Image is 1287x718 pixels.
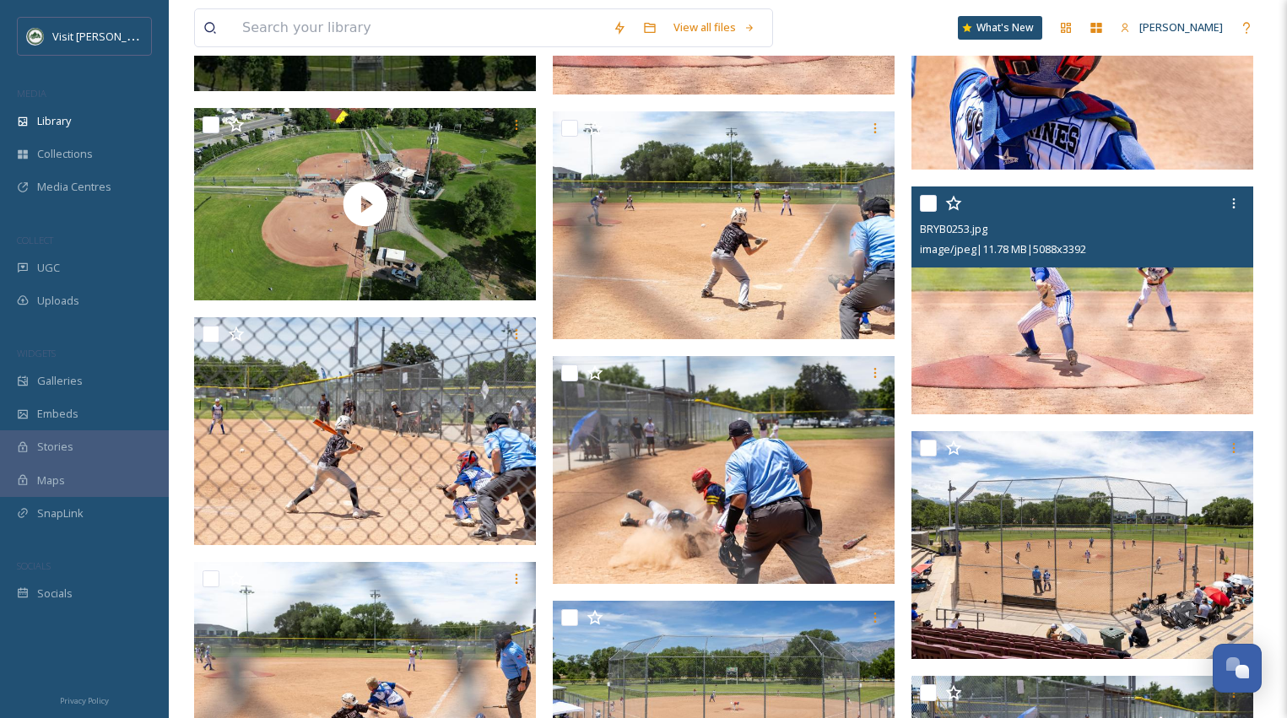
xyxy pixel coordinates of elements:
span: Library [37,113,71,129]
span: BRYB0253.jpg [920,221,987,236]
span: Collections [37,146,93,162]
span: Socials [37,586,73,602]
span: COLLECT [17,234,53,246]
span: Visit [PERSON_NAME] [52,28,160,44]
img: 535A8255.jpg [194,317,536,545]
span: Uploads [37,293,79,309]
img: Unknown.png [27,28,44,45]
span: MEDIA [17,87,46,100]
span: image/jpeg | 11.78 MB | 5088 x 3392 [920,241,1086,256]
span: WIDGETS [17,347,56,359]
input: Search your library [234,9,604,46]
a: Privacy Policy [60,689,109,710]
button: Open Chat [1213,644,1262,693]
img: BRYB0253.jpg [911,186,1253,414]
a: What's New [958,16,1042,40]
a: [PERSON_NAME] [1111,11,1231,44]
span: Media Centres [37,179,111,195]
span: Galleries [37,373,83,389]
span: Maps [37,472,65,489]
span: [PERSON_NAME] [1139,19,1223,35]
span: Privacy Policy [60,695,109,706]
a: View all files [665,11,764,44]
img: thumbnail [194,108,536,300]
span: Stories [37,439,73,455]
img: 535A8200.jpg [553,355,895,583]
img: 535A8216.jpg [911,431,1253,659]
span: SOCIALS [17,559,51,572]
span: UGC [37,260,60,276]
span: Embeds [37,406,78,422]
span: SnapLink [37,505,84,521]
img: 535A8226.jpg [553,111,895,338]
